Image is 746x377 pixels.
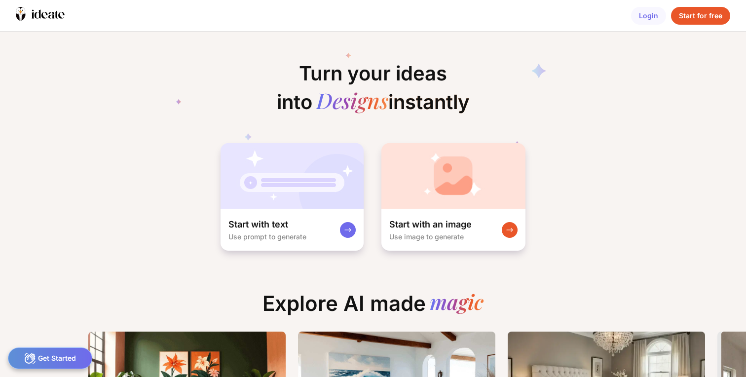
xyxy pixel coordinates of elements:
div: Login [631,7,666,25]
div: Start with text [228,219,288,230]
div: Use prompt to generate [228,232,306,241]
div: Start with an image [389,219,472,230]
div: magic [430,291,484,316]
img: startWithImageCardBg.jpg [381,143,525,209]
div: Use image to generate [389,232,464,241]
img: startWithTextCardBg.jpg [221,143,364,209]
div: Explore AI made [255,291,491,324]
div: Start for free [671,7,730,25]
div: Get Started [8,347,92,369]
